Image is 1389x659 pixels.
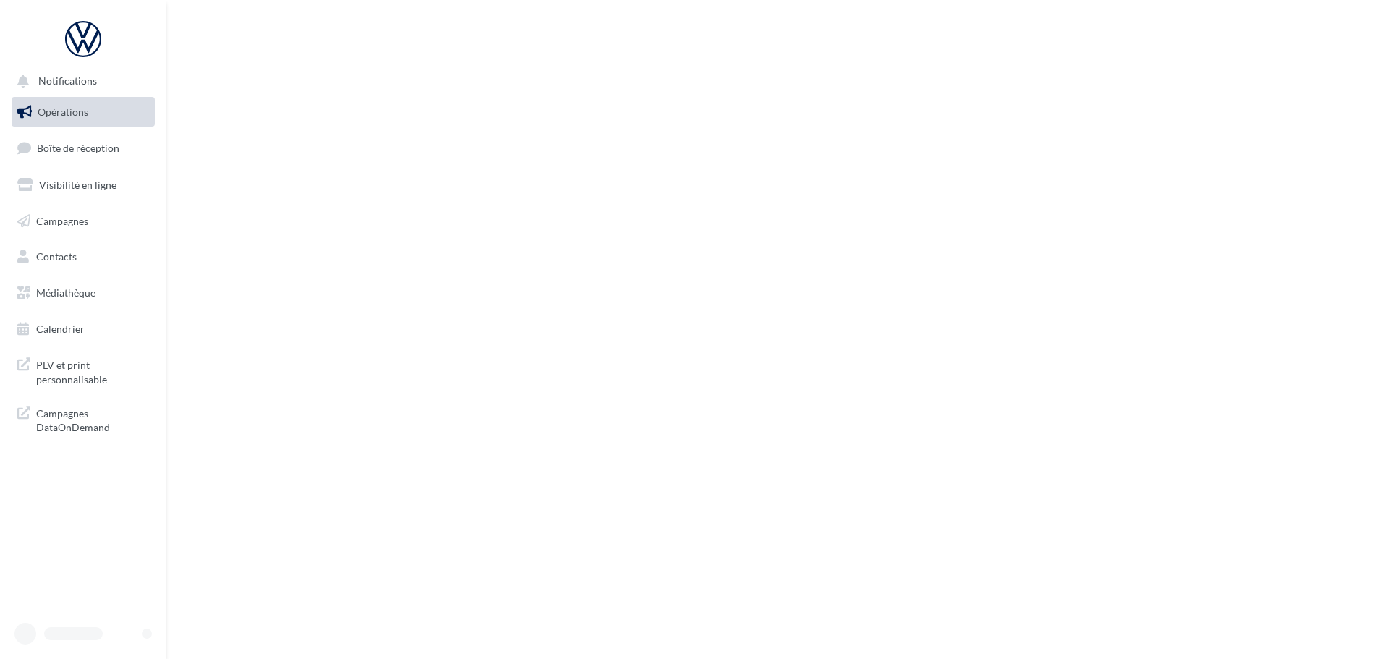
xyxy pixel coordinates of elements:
a: Campagnes [9,206,158,237]
a: Opérations [9,97,158,127]
a: PLV et print personnalisable [9,349,158,392]
span: Boîte de réception [37,142,119,154]
span: Contacts [36,250,77,263]
span: Visibilité en ligne [39,179,116,191]
span: Calendrier [36,323,85,335]
a: Médiathèque [9,278,158,308]
a: Boîte de réception [9,132,158,163]
a: Visibilité en ligne [9,170,158,200]
span: Notifications [38,75,97,88]
span: Campagnes DataOnDemand [36,404,149,435]
span: PLV et print personnalisable [36,355,149,386]
span: Médiathèque [36,286,95,299]
a: Campagnes DataOnDemand [9,398,158,441]
span: Opérations [38,106,88,118]
a: Calendrier [9,314,158,344]
span: Campagnes [36,214,88,226]
a: Contacts [9,242,158,272]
